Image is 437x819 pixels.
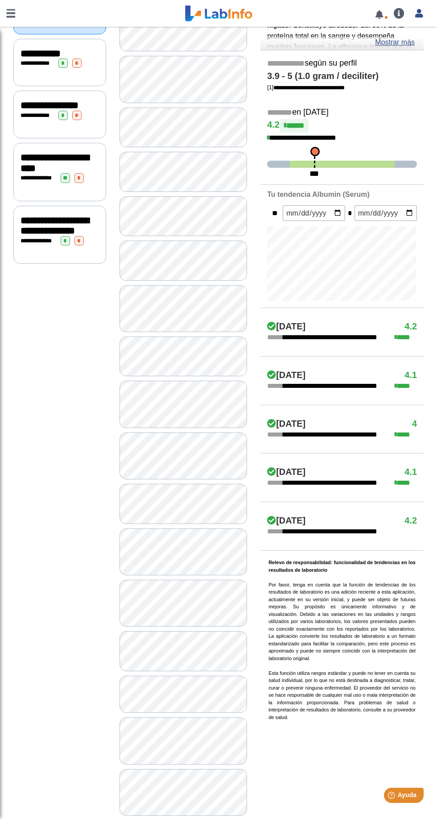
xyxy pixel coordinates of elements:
[375,37,415,48] a: Mostrar más
[267,516,305,526] h4: [DATE]
[267,419,305,429] h4: [DATE]
[267,58,417,69] h5: según su perfil
[267,191,370,198] b: Tu tendencia Albumin (Serum)
[268,560,416,573] b: Relevo de responsabilidad: funcionalidad de tendencias en los resultados de laboratorio
[267,370,305,381] h4: [DATE]
[404,516,417,526] h4: 4.2
[267,119,417,133] h4: 4.2
[355,205,417,221] input: mm/dd/yyyy
[267,321,305,332] h4: [DATE]
[268,559,416,721] p: Por favor, tenga en cuenta que la función de tendencias de los resultados de laboratorio es una a...
[267,84,345,91] a: [1]
[283,205,345,221] input: mm/dd/yyyy
[267,108,417,118] h5: en [DATE]
[404,370,417,381] h4: 4.1
[358,784,427,809] iframe: Help widget launcher
[404,467,417,478] h4: 4.1
[267,467,305,478] h4: [DATE]
[267,71,417,82] h4: 3.9 - 5 (1.0 gram / deciliter)
[412,419,417,429] h4: 4
[404,321,417,332] h4: 4.2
